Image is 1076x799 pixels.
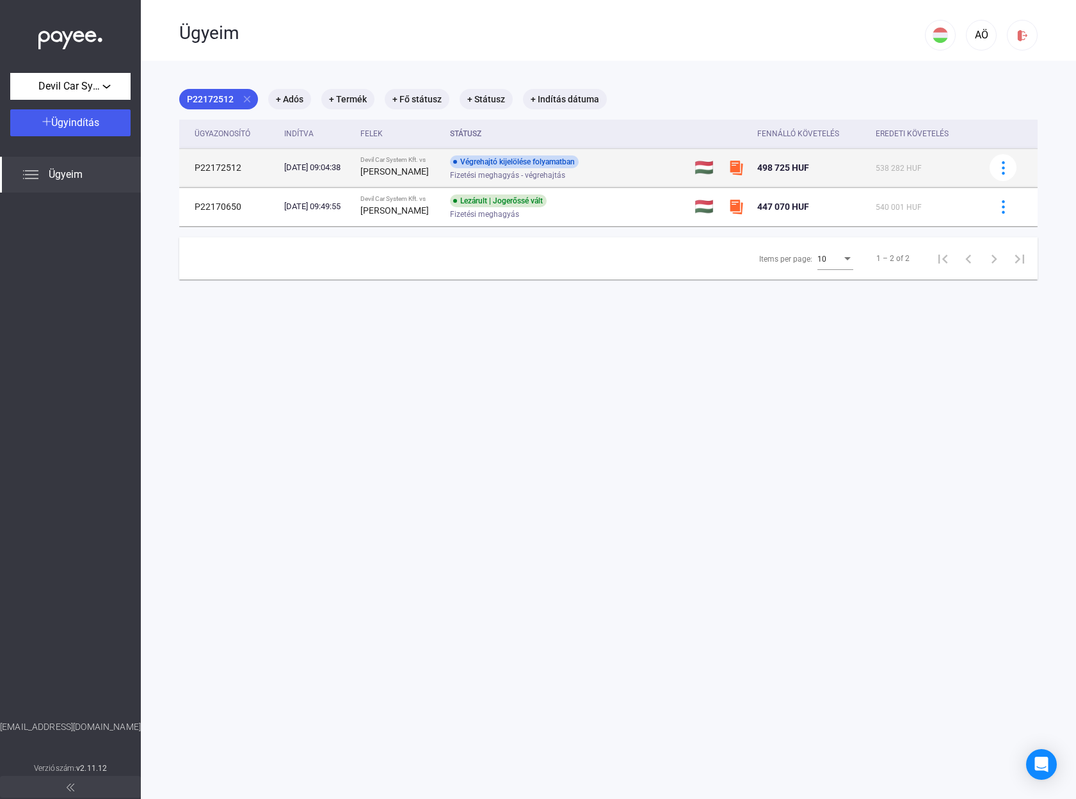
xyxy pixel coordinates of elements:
button: Previous page [956,246,981,271]
button: AÖ [966,20,997,51]
th: Státusz [445,120,689,148]
img: szamlazzhu-mini [728,160,744,175]
strong: v2.11.12 [76,764,107,773]
mat-select: Items per page: [817,251,853,266]
button: Last page [1007,246,1032,271]
button: Ügyindítás [10,109,131,136]
div: Végrehajtó kijelölése folyamatban [450,155,579,168]
mat-chip: + Fő státusz [385,89,449,109]
button: HU [925,20,956,51]
button: First page [930,246,956,271]
mat-icon: close [241,93,253,105]
img: white-payee-white-dot.svg [38,24,102,50]
mat-chip: + Indítás dátuma [523,89,607,109]
strong: [PERSON_NAME] [360,205,429,216]
img: szamlazzhu-mini [728,199,744,214]
img: more-blue [997,200,1010,214]
div: Indítva [284,126,314,141]
div: Devil Car System Kft. vs [360,156,440,164]
div: Open Intercom Messenger [1026,749,1057,780]
mat-chip: + Státusz [460,89,513,109]
img: more-blue [997,161,1010,175]
div: [DATE] 09:04:38 [284,161,350,174]
img: plus-white.svg [42,117,51,126]
mat-chip: + Termék [321,89,374,109]
div: Indítva [284,126,350,141]
span: 447 070 HUF [757,202,809,212]
img: logout-red [1016,29,1029,42]
div: Eredeti követelés [876,126,974,141]
span: Devil Car System Kft. [38,79,102,94]
span: 538 282 HUF [876,164,922,173]
mat-chip: P22172512 [179,89,258,109]
span: Fizetési meghagyás [450,207,519,222]
button: more-blue [990,154,1016,181]
button: Devil Car System Kft. [10,73,131,100]
span: 498 725 HUF [757,162,809,173]
div: Ügyazonosító [195,126,274,141]
span: Ügyeim [49,167,83,182]
div: Devil Car System Kft. vs [360,195,440,203]
div: Ügyeim [179,22,925,44]
td: 🇭🇺 [689,187,723,226]
img: HU [933,28,948,43]
span: Fizetési meghagyás - végrehajtás [450,168,565,183]
td: P22172512 [179,148,279,187]
div: Felek [360,126,440,141]
img: arrow-double-left-grey.svg [67,784,74,791]
div: AÖ [970,28,992,43]
div: Felek [360,126,383,141]
button: more-blue [990,193,1016,220]
button: logout-red [1007,20,1038,51]
div: [DATE] 09:49:55 [284,200,350,213]
div: Ügyazonosító [195,126,250,141]
strong: [PERSON_NAME] [360,166,429,177]
div: Fennálló követelés [757,126,839,141]
span: Ügyindítás [51,116,99,129]
div: Fennálló követelés [757,126,865,141]
div: Lezárult | Jogerőssé vált [450,194,547,207]
mat-chip: + Adós [268,89,311,109]
span: 10 [817,255,826,264]
span: 540 001 HUF [876,203,922,212]
button: Next page [981,246,1007,271]
td: P22170650 [179,187,279,226]
div: 1 – 2 of 2 [876,251,910,266]
div: Eredeti követelés [876,126,949,141]
td: 🇭🇺 [689,148,723,187]
img: list.svg [23,167,38,182]
div: Items per page: [759,251,812,267]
